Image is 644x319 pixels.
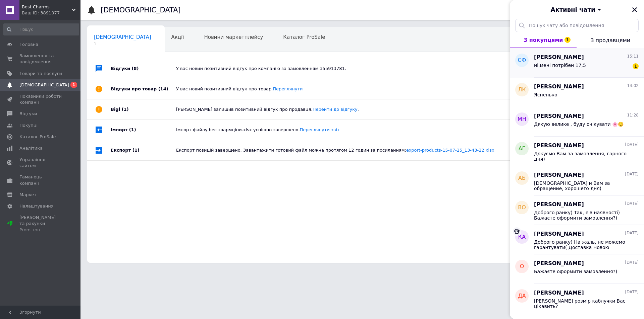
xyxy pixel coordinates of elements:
span: Доброго ранку) Так, є в наявності) Бажаєте оформити замовлення?) [534,210,629,221]
div: [PERSON_NAME] залишив позитивний відгук про продавця. . [176,106,563,112]
span: [DATE] [625,230,639,236]
span: [PERSON_NAME] [534,230,584,238]
span: (1) [129,127,136,132]
span: Каталог ProSale [19,134,56,140]
span: [PERSON_NAME] [534,289,584,297]
a: Перейти до відгуку [313,107,358,112]
span: Дякуємо Вам за замовлення, гарного дня) [534,151,629,162]
div: Експорт позицій завершено. Завантажити готовий файл можна протягом 12 годин за посиланням: [176,147,563,153]
button: ДА[PERSON_NAME][DATE][PERSON_NAME] розмір каблучки Вас цікавить? [510,284,644,313]
div: У вас новий позитивний відгук про товар. [176,86,563,92]
a: Переглянути звіт [300,127,340,132]
span: [DATE] [625,260,639,265]
span: Налаштування [19,203,54,209]
span: Новини маркетплейсу [204,34,263,40]
span: (1) [132,148,140,153]
span: 15:11 [627,54,639,59]
span: [PERSON_NAME] [534,83,584,91]
span: 11:28 [627,112,639,118]
span: Ясненько [534,92,557,97]
span: 1 [565,37,571,43]
button: Закрити [631,6,639,14]
span: Головна [19,42,38,48]
span: Бажаєте оформити замовлення?) [534,269,617,274]
span: [DEMOGRAPHIC_DATA] [94,34,151,40]
span: З продавцями [590,37,630,44]
div: Відгуки [111,59,176,79]
span: [PERSON_NAME] [534,54,584,61]
span: 14:02 [627,83,639,89]
span: 1 [70,82,77,88]
span: 1 [633,63,639,69]
span: Best Charms [22,4,72,10]
span: Маркет [19,192,37,198]
span: Відгуки [19,111,37,117]
span: [DEMOGRAPHIC_DATA] [19,82,69,88]
span: З покупцями [524,37,563,43]
span: ні,мені потрібен 17,5 [534,63,586,68]
input: Пошук [3,23,79,35]
button: МН[PERSON_NAME]11:28Дякую велике , буду очікувати 🌸☺️ [510,107,644,137]
span: [PERSON_NAME] розмір каблучки Вас цікавить? [534,298,629,309]
span: (1) [122,107,129,112]
span: Акції [171,34,184,40]
span: [DATE] [625,142,639,148]
span: [PERSON_NAME] [534,171,584,179]
span: ВО [518,204,526,212]
span: [DEMOGRAPHIC_DATA] и Вам за обращение, хорошего дня) [534,180,629,191]
span: Покупці [19,123,38,129]
button: З продавцями [577,32,644,48]
span: [PERSON_NAME] [534,112,584,120]
span: ДА [518,292,526,300]
a: Переглянути [273,86,303,91]
span: СФ [518,57,526,64]
div: Експорт [111,140,176,160]
button: КА[PERSON_NAME][DATE]Доброго ранку) На жаль, не можемо гарантувати( Доставка Новою поштою 1-2 дні [510,225,644,254]
button: ВО[PERSON_NAME][DATE]Доброго ранку) Так, є в наявності) Бажаєте оформити замовлення?) [510,195,644,225]
span: МН [518,115,526,123]
div: У вас новий позитивний відгук про компанію за замовленням 355913781. [176,66,563,72]
div: Bigl [111,99,176,119]
input: Пошук чату або повідомлення [515,19,639,32]
h1: [DEMOGRAPHIC_DATA] [101,6,181,14]
span: [DATE] [625,201,639,207]
span: Замовлення та повідомлення [19,53,62,65]
div: Відгуки про товар [111,79,176,99]
span: Доброго ранку) На жаль, не можемо гарантувати( Доставка Новою поштою 1-2 дні [534,239,629,250]
a: export-products-15-07-25_13-43-22.xlsx [406,148,494,153]
span: 1 [94,42,151,47]
div: Імпорт [111,120,176,140]
span: АБ [518,174,526,182]
span: [PERSON_NAME] [534,142,584,150]
span: Гаманець компанії [19,174,62,186]
span: [DATE] [625,289,639,295]
span: КА [518,233,526,241]
span: О [520,263,524,270]
span: Товари та послуги [19,71,62,77]
button: АБ[PERSON_NAME][DATE][DEMOGRAPHIC_DATA] и Вам за обращение, хорошего дня) [510,166,644,195]
div: Імпорт файлу бестшармціни.xlsx успішно завершено. [176,127,563,133]
button: О[PERSON_NAME][DATE]Бажаєте оформити замовлення?) [510,254,644,284]
span: АГ [519,145,526,153]
button: ЛК[PERSON_NAME]14:02Ясненько [510,78,644,107]
span: [PERSON_NAME] та рахунки [19,215,62,233]
button: АГ[PERSON_NAME][DATE]Дякуємо Вам за замовлення, гарного дня) [510,137,644,166]
span: ЛК [518,86,526,94]
button: З покупцями1 [510,32,577,48]
span: [PERSON_NAME] [534,260,584,267]
span: Активні чати [550,5,595,14]
span: Показники роботи компанії [19,93,62,105]
span: Управління сайтом [19,157,62,169]
div: Prom топ [19,227,62,233]
span: Аналітика [19,145,43,151]
button: Активні чати [529,5,625,14]
span: Каталог ProSale [283,34,325,40]
span: Дякую велике , буду очікувати 🌸☺️ [534,122,624,127]
div: Ваш ID: 3891077 [22,10,80,16]
span: [PERSON_NAME] [534,201,584,209]
span: [DATE] [625,171,639,177]
button: СФ[PERSON_NAME]15:11ні,мені потрібен 17,51 [510,48,644,78]
span: (14) [158,86,168,91]
span: (8) [132,66,139,71]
